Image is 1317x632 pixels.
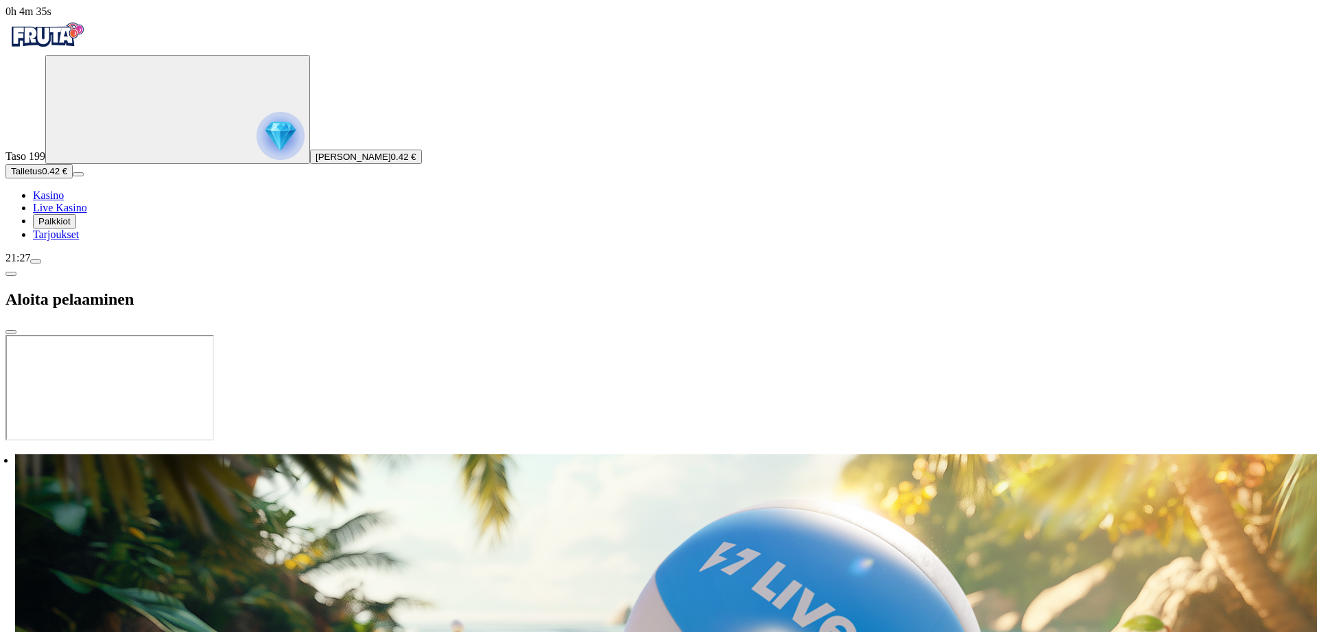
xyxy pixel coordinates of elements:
[5,43,88,54] a: Fruta
[391,152,416,162] span: 0.42 €
[45,55,310,164] button: reward progress
[33,229,79,240] span: Tarjoukset
[33,202,87,213] a: poker-chip iconLive Kasino
[33,189,64,201] a: diamond iconKasino
[33,189,64,201] span: Kasino
[30,259,41,264] button: menu
[5,330,16,334] button: close
[5,5,51,17] span: user session time
[5,272,16,276] button: chevron-left icon
[5,164,73,178] button: Talletusplus icon0.42 €
[38,216,71,226] span: Palkkiot
[257,112,305,160] img: reward progress
[33,202,87,213] span: Live Kasino
[33,214,76,229] button: reward iconPalkkiot
[73,172,84,176] button: menu
[33,229,79,240] a: gift-inverted iconTarjoukset
[5,18,1312,241] nav: Primary
[316,152,391,162] span: [PERSON_NAME]
[310,150,422,164] button: [PERSON_NAME]0.42 €
[5,290,1312,309] h2: Aloita pelaaminen
[5,150,45,162] span: Taso 199
[11,166,42,176] span: Talletus
[5,18,88,52] img: Fruta
[5,252,30,264] span: 21:27
[42,166,67,176] span: 0.42 €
